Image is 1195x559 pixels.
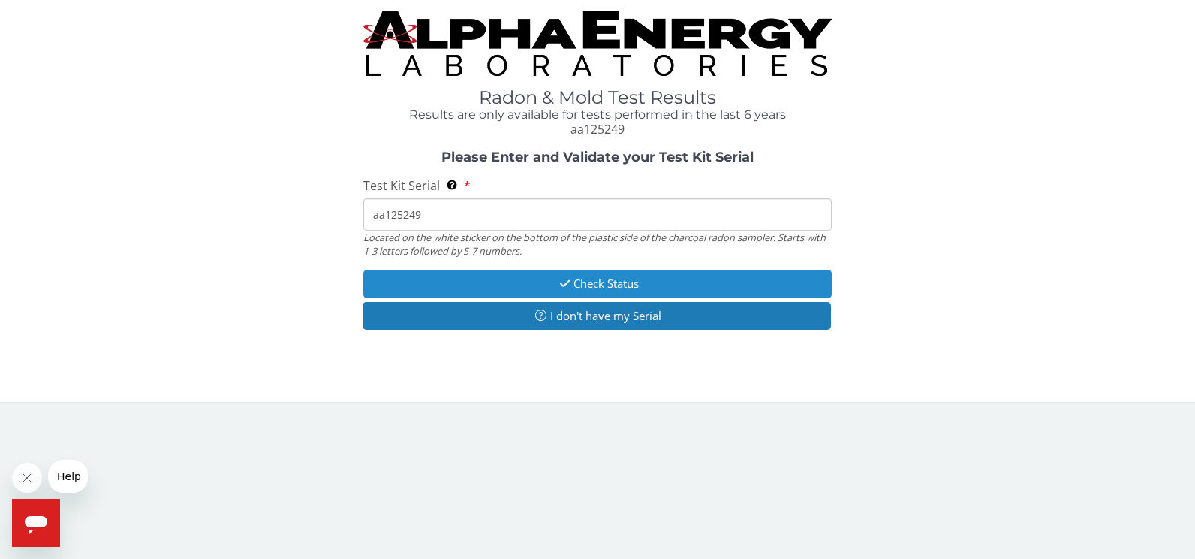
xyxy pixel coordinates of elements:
[12,463,42,493] iframe: Close message
[363,108,832,122] h4: Results are only available for tests performed in the last 6 years
[363,302,832,330] button: I don't have my Serial
[363,270,832,298] button: Check Status
[363,88,832,107] h1: Radon & Mold Test Results
[363,231,832,258] div: Located on the white sticker on the bottom of the plastic side of the charcoal radon sampler. Sta...
[570,121,625,137] span: aa125249
[48,460,88,493] iframe: Message from company
[12,499,60,547] iframe: Button to launch messaging window
[363,177,440,194] span: Test Kit Serial
[363,11,832,76] img: TightCrop.jpg
[441,149,754,165] strong: Please Enter and Validate your Test Kit Serial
